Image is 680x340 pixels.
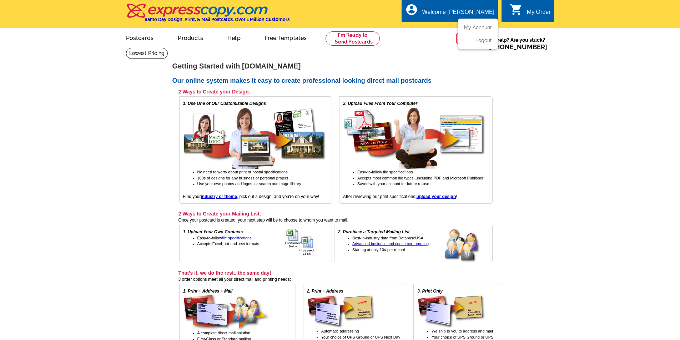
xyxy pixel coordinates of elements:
em: 3. Print Only [417,289,443,294]
a: Help [216,29,252,46]
a: My Account [464,25,492,30]
span: Starting at only 10¢ per record [352,248,405,252]
img: free online postcard designs [183,107,326,169]
span: Easy-to-follow [197,236,252,240]
h3: That's it, we do the rest...the same day! [178,270,503,276]
span: Need help? Are you stuck? [477,36,551,51]
em: 2. Print + Address [307,289,343,294]
em: 2. Upload Files From Your Computer [343,101,417,106]
em: 1. Use One of Our Customizable Designs [183,101,266,106]
h1: Getting Started with [DOMAIN_NAME] [172,62,508,70]
span: 100s of designs for any business or personal project [197,176,288,180]
a: Postcards [115,29,165,46]
a: shopping_cart My Order [510,8,551,17]
em: 1. Upload Your Own Contacts [183,229,243,234]
i: shopping_cart [510,3,523,16]
span: A complete direct mail solution [197,331,251,335]
h4: Same Day Design, Print, & Mail Postcards. Over 1 Million Customers. [145,17,291,22]
span: Accepts most common file types...including PDF and Microsoft Publisher! [357,176,484,180]
em: 1. Print + Address + Mail [183,289,233,294]
em: 2. Purchase a Targeted Mailing List [338,229,409,234]
span: Accepts Excel, .txt and .csv formats [197,242,260,246]
span: Find your , pick out a design, and you're on your way! [183,194,319,199]
a: upload your design [417,194,456,199]
span: Call [477,43,547,51]
span: Once your postcard is created, your next step will be to choose to whom you want to mail. [178,218,348,223]
span: Y [432,335,434,339]
img: help [456,28,477,49]
div: Welcome [PERSON_NAME] [422,9,494,19]
span: We ship to you to address and mail [432,329,493,333]
a: Same Day Design, Print, & Mail Postcards. Over 1 Million Customers. [126,9,291,22]
span: After reviewing our print specifications, ! [343,194,457,199]
h2: Our online system makes it easy to create professional looking direct mail postcards [172,77,508,85]
span: Easy-to-follow file specifications [357,170,413,174]
h3: 2 Ways to Create your Design: [178,88,493,95]
a: Products [166,29,215,46]
span: Use your own photos and logos, or search our image library [197,182,301,186]
i: account_circle [405,3,418,16]
img: upload your own address list for free [285,229,328,255]
a: Advanced business and consumer targeting [352,242,429,246]
a: Free Templates [253,29,318,46]
img: print & address service [307,294,375,328]
span: No need to worry about print or postal specifications [197,170,288,174]
a: [PHONE_NUMBER] [489,43,547,51]
a: Logout [475,37,492,43]
h3: 2 Ways to Create your Mailing List: [178,210,493,217]
img: upload your own design for free [343,107,486,169]
iframe: LiveChat chat widget [537,174,680,340]
span: Saved with your account for future re-use [357,182,429,186]
span: Best-in-industry data from DatabaseUSA [352,236,423,240]
a: industry or theme [201,194,237,199]
a: file specifications [222,236,252,240]
span: Y [321,335,323,339]
img: direct mail service [183,294,269,330]
span: Automatic addressing [321,329,359,333]
div: My Order [527,9,551,19]
span: 3 order options meet all your direct mail and printing needs: [178,277,291,282]
img: printing only [417,294,485,328]
img: buy a targeted mailing list [444,229,489,263]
